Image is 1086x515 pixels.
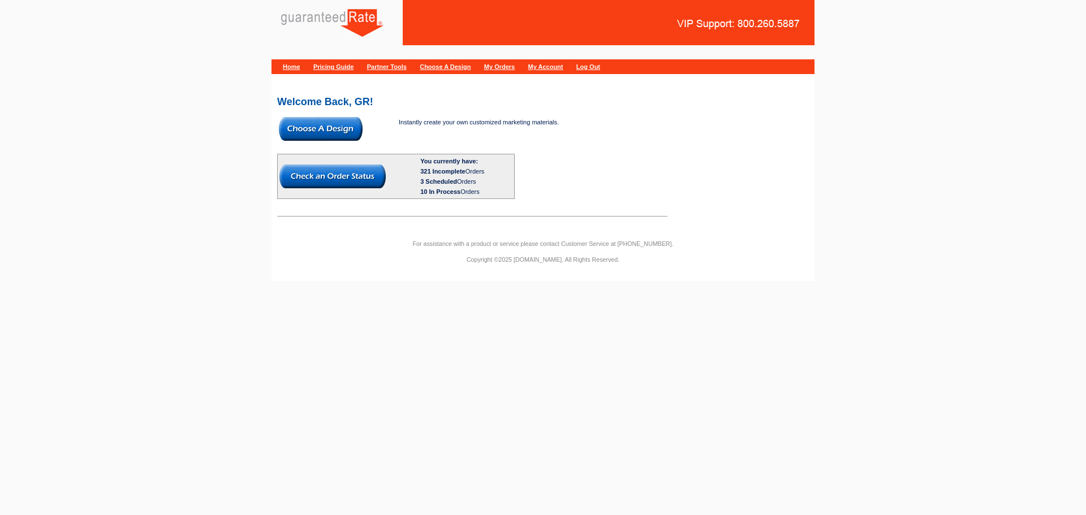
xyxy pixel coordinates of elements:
[528,63,563,70] a: My Account
[271,254,815,265] p: Copyright ©2025 [DOMAIN_NAME]. All Rights Reserved.
[420,158,478,165] b: You currently have:
[420,188,460,195] span: 10 In Process
[279,117,363,141] img: button-choose-design.gif
[576,63,600,70] a: Log Out
[313,63,354,70] a: Pricing Guide
[399,119,559,125] span: Instantly create your own customized marketing materials.
[484,63,515,70] a: My Orders
[283,63,300,70] a: Home
[271,239,815,249] p: For assistance with a product or service please contact Customer Service at [PHONE_NUMBER].
[279,165,386,188] img: button-check-order-status.gif
[367,63,407,70] a: Partner Tools
[277,97,809,107] h2: Welcome Back, GR!
[420,168,465,175] span: 321 Incomplete
[420,63,471,70] a: Choose A Design
[420,178,457,185] span: 3 Scheduled
[420,166,512,197] div: Orders Orders Orders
